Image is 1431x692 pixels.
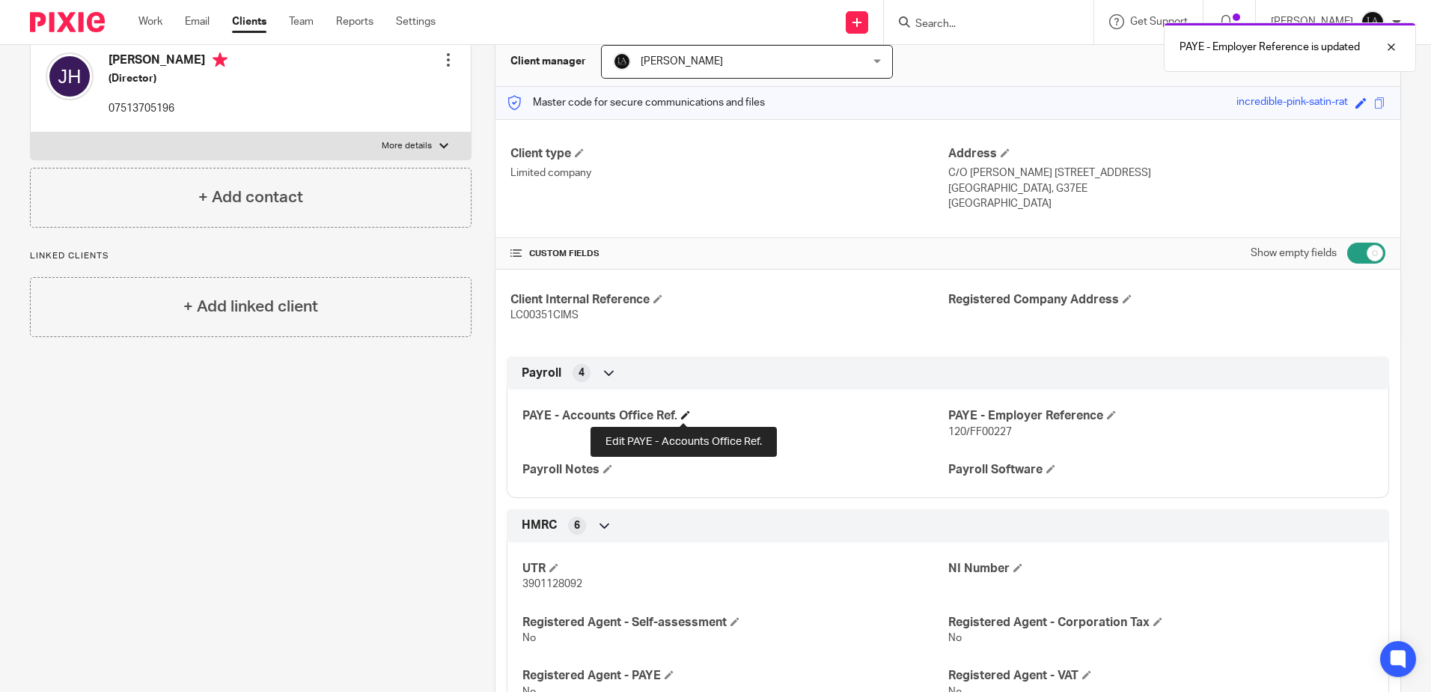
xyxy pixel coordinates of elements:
[185,14,210,29] a: Email
[510,166,948,180] p: Limited company
[948,462,1373,478] h4: Payroll Software
[522,615,948,631] h4: Registered Agent - Self-assessment
[948,166,1385,180] p: C/O [PERSON_NAME] [STREET_ADDRESS]
[510,248,948,260] h4: CUSTOM FIELDS
[948,292,1385,308] h4: Registered Company Address
[522,408,948,424] h4: PAYE - Accounts Office Ref.
[579,365,585,380] span: 4
[30,12,105,32] img: Pixie
[948,427,1012,437] span: 120/FF00227
[109,71,228,86] h5: (Director)
[510,146,948,162] h4: Client type
[46,52,94,100] img: svg%3E
[948,615,1373,631] h4: Registered Agent - Corporation Tax
[948,561,1373,577] h4: NI Number
[507,95,765,110] p: Master code for secure communications and files
[198,186,303,209] h4: + Add contact
[948,146,1385,162] h4: Address
[1180,40,1360,55] p: PAYE - Employer Reference is updated
[109,101,228,116] p: 07513705196
[382,140,432,152] p: More details
[522,561,948,577] h4: UTR
[641,56,723,67] span: [PERSON_NAME]
[336,14,373,29] a: Reports
[948,408,1373,424] h4: PAYE - Employer Reference
[213,52,228,67] i: Primary
[30,250,472,262] p: Linked clients
[138,14,162,29] a: Work
[510,310,579,321] span: LC00351CIMS
[232,14,266,29] a: Clients
[522,365,561,381] span: Payroll
[948,633,962,643] span: No
[396,14,436,29] a: Settings
[522,668,948,684] h4: Registered Agent - PAYE
[522,633,536,643] span: No
[510,292,948,308] h4: Client Internal Reference
[522,518,557,533] span: HMRC
[510,54,586,69] h3: Client manager
[109,52,228,71] h4: [PERSON_NAME]
[1251,246,1337,261] label: Show empty fields
[522,579,582,589] span: 3901128092
[948,196,1385,211] p: [GEOGRAPHIC_DATA]
[948,181,1385,196] p: [GEOGRAPHIC_DATA], G37EE
[948,668,1373,684] h4: Registered Agent - VAT
[522,462,948,478] h4: Payroll Notes
[1361,10,1385,34] img: Lockhart+Amin+-+1024x1024+-+light+on+dark.jpg
[613,52,631,70] img: Lockhart+Amin+-+1024x1024+-+light+on+dark.jpg
[183,295,318,318] h4: + Add linked client
[289,14,314,29] a: Team
[1236,94,1348,112] div: incredible-pink-satin-rat
[574,518,580,533] span: 6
